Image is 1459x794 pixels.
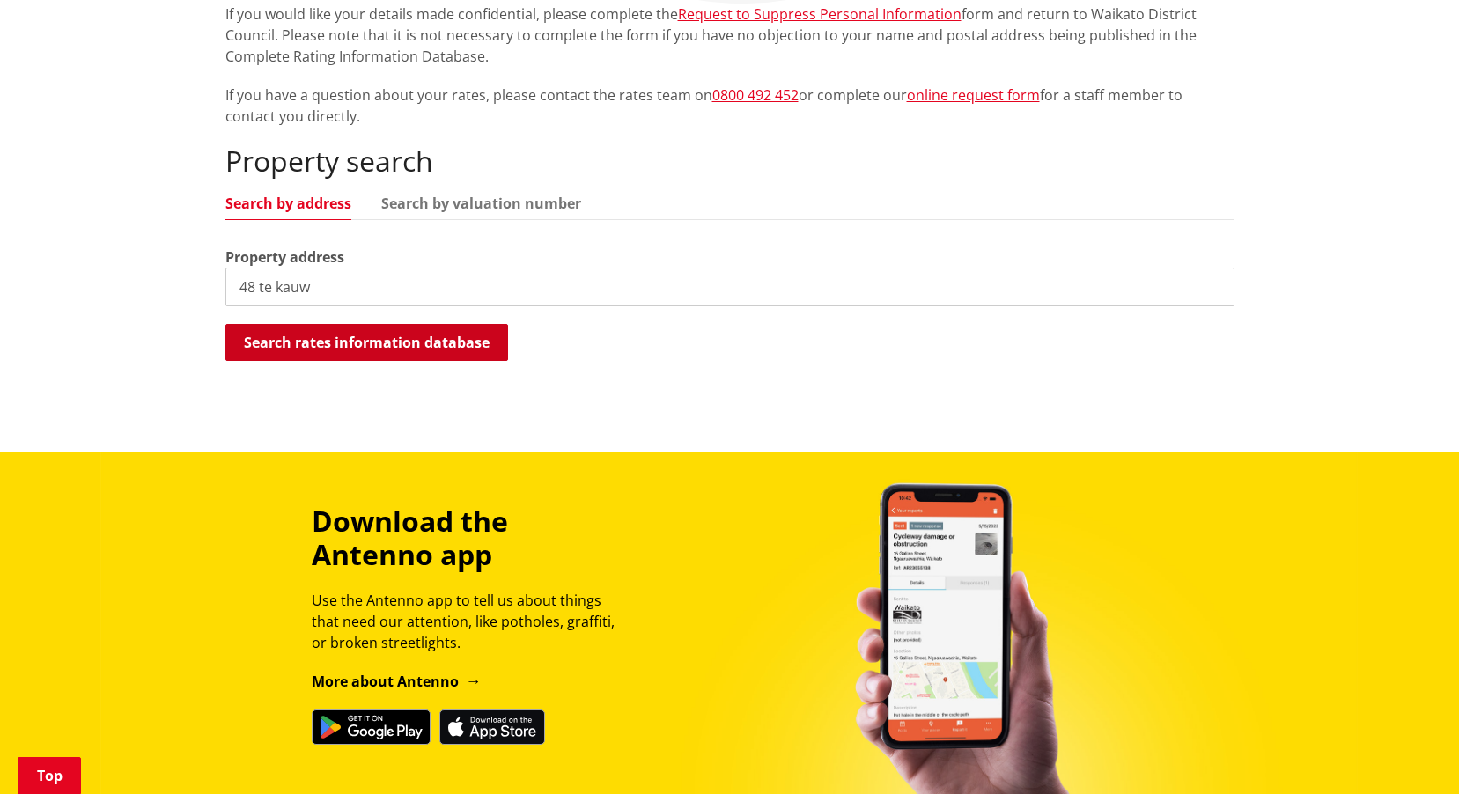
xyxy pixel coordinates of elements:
img: Get it on Google Play [312,709,431,745]
img: Download on the App Store [439,709,545,745]
a: More about Antenno [312,672,482,691]
a: Request to Suppress Personal Information [678,4,962,24]
a: 0800 492 452 [712,85,799,105]
p: Use the Antenno app to tell us about things that need our attention, like potholes, graffiti, or ... [312,590,630,653]
h2: Property search [225,144,1234,178]
h3: Download the Antenno app [312,504,630,572]
input: e.g. Duke Street NGARUAWAHIA [225,268,1234,306]
a: online request form [907,85,1040,105]
p: If you would like your details made confidential, please complete the form and return to Waikato ... [225,4,1234,67]
p: If you have a question about your rates, please contact the rates team on or complete our for a s... [225,85,1234,127]
iframe: Messenger Launcher [1378,720,1441,783]
a: Search by valuation number [381,196,581,210]
button: Search rates information database [225,324,508,361]
a: Search by address [225,196,351,210]
a: Top [18,757,81,794]
label: Property address [225,246,344,268]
